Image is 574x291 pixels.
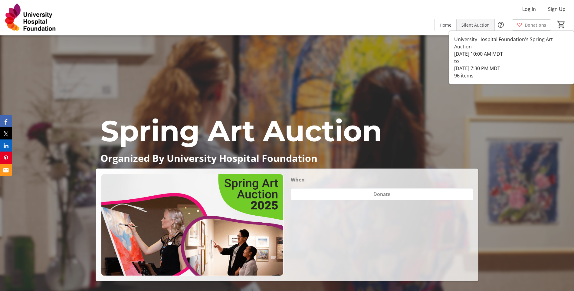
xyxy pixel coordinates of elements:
[495,19,507,31] button: Help
[525,22,546,28] span: Donations
[454,57,569,65] div: to
[435,19,456,31] a: Home
[100,113,382,149] span: Spring Art Auction
[291,188,473,200] button: Donate
[454,50,569,57] div: [DATE] 10:00 AM MDT
[100,153,474,163] p: Organized By University Hospital Foundation
[291,176,305,183] div: When
[440,22,451,28] span: Home
[461,22,490,28] span: Silent Auction
[512,19,551,31] a: Donations
[457,19,494,31] a: Silent Auction
[454,36,569,50] div: University Hospital Foundation's Spring Art Auction
[454,72,569,79] div: 96 items
[548,5,566,13] span: Sign Up
[517,4,541,14] button: Log In
[454,65,569,72] div: [DATE] 7:30 PM MDT
[373,191,390,198] span: Donate
[4,2,57,33] img: University Hospital Foundation's Logo
[543,4,570,14] button: Sign Up
[556,19,567,30] button: Cart
[522,5,536,13] span: Log In
[101,174,283,276] img: Campaign CTA Media Photo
